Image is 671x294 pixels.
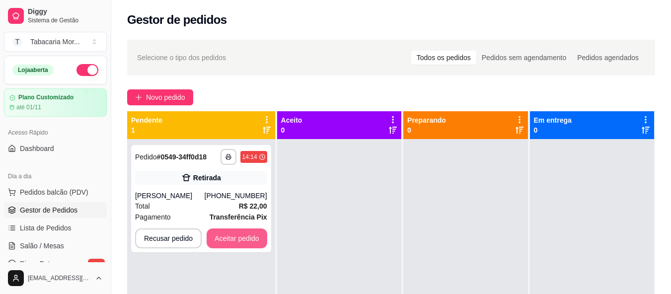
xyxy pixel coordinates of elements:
[4,88,107,117] a: Plano Customizadoaté 01/11
[534,125,572,135] p: 0
[4,238,107,254] a: Salão / Mesas
[146,92,185,103] span: Novo pedido
[476,51,572,65] div: Pedidos sem agendamento
[4,141,107,156] a: Dashboard
[210,213,267,221] strong: Transferência Pix
[18,94,74,101] article: Plano Customizado
[193,173,221,183] div: Retirada
[131,125,162,135] p: 1
[135,153,157,161] span: Pedido
[20,187,88,197] span: Pedidos balcão (PDV)
[20,241,64,251] span: Salão / Mesas
[534,115,572,125] p: Em entrega
[135,201,150,212] span: Total
[12,37,22,47] span: T
[135,212,171,222] span: Pagamento
[127,12,227,28] h2: Gestor de pedidos
[135,94,142,101] span: plus
[407,125,446,135] p: 0
[281,125,302,135] p: 0
[4,4,107,28] a: DiggySistema de Gestão
[28,274,91,282] span: [EMAIL_ADDRESS][DOMAIN_NAME]
[239,202,267,210] strong: R$ 22,00
[131,115,162,125] p: Pendente
[20,144,54,153] span: Dashboard
[205,191,267,201] div: [PHONE_NUMBER]
[28,16,103,24] span: Sistema de Gestão
[4,266,107,290] button: [EMAIL_ADDRESS][DOMAIN_NAME]
[4,202,107,218] a: Gestor de Pedidos
[76,64,98,76] button: Alterar Status
[4,220,107,236] a: Lista de Pedidos
[4,168,107,184] div: Dia a dia
[28,7,103,16] span: Diggy
[407,115,446,125] p: Preparando
[242,153,257,161] div: 14:14
[135,191,205,201] div: [PERSON_NAME]
[16,103,41,111] article: até 01/11
[207,228,267,248] button: Aceitar pedido
[411,51,476,65] div: Todos os pedidos
[137,52,226,63] span: Selecione o tipo dos pedidos
[20,205,77,215] span: Gestor de Pedidos
[281,115,302,125] p: Aceito
[157,153,207,161] strong: # 0549-34ff0d18
[12,65,54,75] div: Loja aberta
[135,228,202,248] button: Recusar pedido
[572,51,644,65] div: Pedidos agendados
[20,223,72,233] span: Lista de Pedidos
[4,184,107,200] button: Pedidos balcão (PDV)
[4,32,107,52] button: Select a team
[30,37,80,47] div: Tabacaria Mor ...
[20,259,50,269] span: Diggy Bot
[4,125,107,141] div: Acesso Rápido
[4,256,107,272] a: Diggy Botnovo
[127,89,193,105] button: Novo pedido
